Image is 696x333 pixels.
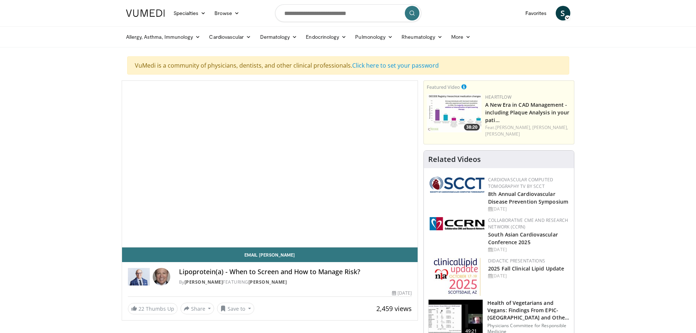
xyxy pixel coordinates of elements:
[488,177,553,189] a: Cardiovascular Computed Tomography TV by SCCT
[488,265,564,272] a: 2025 Fall Clinical Lipid Update
[185,279,223,285] a: [PERSON_NAME]
[428,155,481,164] h4: Related Videos
[427,94,482,132] img: 738d0e2d-290f-4d89-8861-908fb8b721dc.150x105_q85_crop-smart_upscale.jpg
[179,279,412,285] div: By FEATURING
[447,30,475,44] a: More
[205,30,255,44] a: Cardiovascular
[153,268,170,285] img: Avatar
[488,217,568,230] a: Collaborative CME and Research Network (CCRN)
[488,206,568,212] div: [DATE]
[485,101,569,124] a: A New Era in CAD Management - including Plaque Analysis in your pati…
[488,273,568,279] div: [DATE]
[488,190,568,205] a: 8th Annual Cardiovascular Disease Prevention Symposium
[488,246,568,253] div: [DATE]
[488,231,558,246] a: South Asian Cardiovascular Conference 2025
[485,94,511,100] a: Heartflow
[122,247,418,262] a: Email [PERSON_NAME]
[248,279,287,285] a: [PERSON_NAME]
[434,258,481,296] img: d65bce67-f81a-47c5-b47d-7b8806b59ca8.jpg.150x105_q85_autocrop_double_scale_upscale_version-0.2.jpg
[376,304,412,313] span: 2,459 views
[256,30,302,44] a: Dermatology
[495,124,531,130] a: [PERSON_NAME],
[464,124,480,130] span: 38:20
[128,303,178,314] a: 22 Thumbs Up
[485,124,571,137] div: Feat.
[217,303,254,314] button: Save to
[301,30,351,44] a: Endocrinology
[180,303,214,314] button: Share
[138,305,144,312] span: 22
[352,61,439,69] a: Click here to set your password
[127,56,569,75] div: VuMedi is a community of physicians, dentists, and other clinical professionals.
[427,94,482,132] a: 38:20
[169,6,210,20] a: Specialties
[122,30,205,44] a: Allergy, Asthma, Immunology
[351,30,397,44] a: Pulmonology
[427,84,460,90] small: Featured Video
[122,81,418,247] video-js: Video Player
[488,258,568,264] div: Didactic Presentations
[556,6,570,20] a: S
[430,217,484,230] img: a04ee3ba-8487-4636-b0fb-5e8d268f3737.png.150x105_q85_autocrop_double_scale_upscale_version-0.2.png
[485,131,520,137] a: [PERSON_NAME]
[392,290,412,296] div: [DATE]
[532,124,568,130] a: [PERSON_NAME],
[210,6,244,20] a: Browse
[126,10,165,17] img: VuMedi Logo
[128,268,150,285] img: Dr. Robert S. Rosenson
[430,177,484,193] img: 51a70120-4f25-49cc-93a4-67582377e75f.png.150x105_q85_autocrop_double_scale_upscale_version-0.2.png
[397,30,447,44] a: Rheumatology
[487,299,570,321] h3: Health of Vegetarians and Vegans: Findings From EPIC-[GEOGRAPHIC_DATA] and Othe…
[275,4,421,22] input: Search topics, interventions
[521,6,551,20] a: Favorites
[179,268,412,276] h4: Lipoprotein(a) - When to Screen and How to Manage Risk?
